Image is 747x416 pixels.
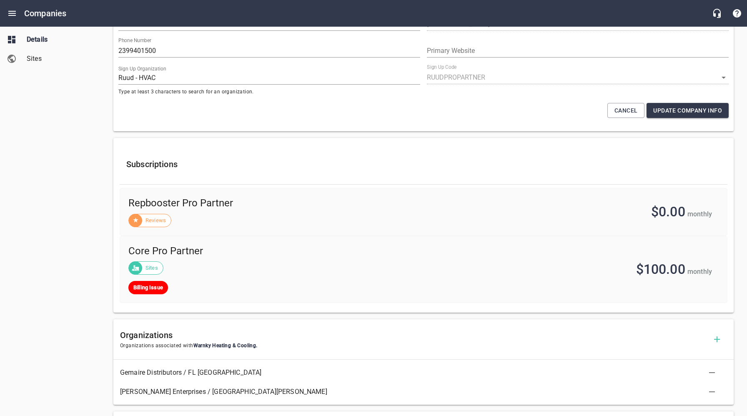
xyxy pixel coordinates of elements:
span: Update Company Info [653,105,722,116]
button: Delete Association [702,382,722,402]
div: Sites [128,261,163,275]
span: [PERSON_NAME] Enterprises / [GEOGRAPHIC_DATA][PERSON_NAME] [120,387,714,397]
span: Type at least 3 characters to search for an organization. [118,88,420,96]
span: Sites [140,264,163,272]
span: monthly [687,210,712,218]
button: Add Organization [707,329,727,349]
button: Cancel [607,103,644,118]
label: Sign Up Code [427,65,456,70]
button: Support Portal [727,3,747,23]
button: Update Company Info [647,103,729,118]
span: monthly [687,268,712,276]
span: Repbooster Pro Partner [128,197,436,210]
h6: Subscriptions [126,158,721,171]
span: Billing Issue [128,283,168,292]
span: Gemaire Distributors / FL [GEOGRAPHIC_DATA] [120,368,714,378]
span: Reviews [140,216,171,225]
div: Reviews [128,214,171,227]
span: Cancel [614,105,637,116]
span: $0.00 [651,204,685,220]
h6: Organizations [120,328,707,342]
button: Delete Association [702,363,722,383]
span: Warnky Heating & Cooling . [193,343,258,348]
span: Core Pro Partner [128,245,413,258]
span: Details [27,35,90,45]
button: Live Chat [707,3,727,23]
span: $100.00 [636,261,685,277]
input: Start typing to search organizations [118,71,420,85]
button: Open drawer [2,3,22,23]
span: Sites [27,54,90,64]
span: Organizations associated with [120,342,707,350]
div: Billing Issue [128,281,168,294]
label: Phone Number [118,38,151,43]
h6: Companies [24,7,66,20]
